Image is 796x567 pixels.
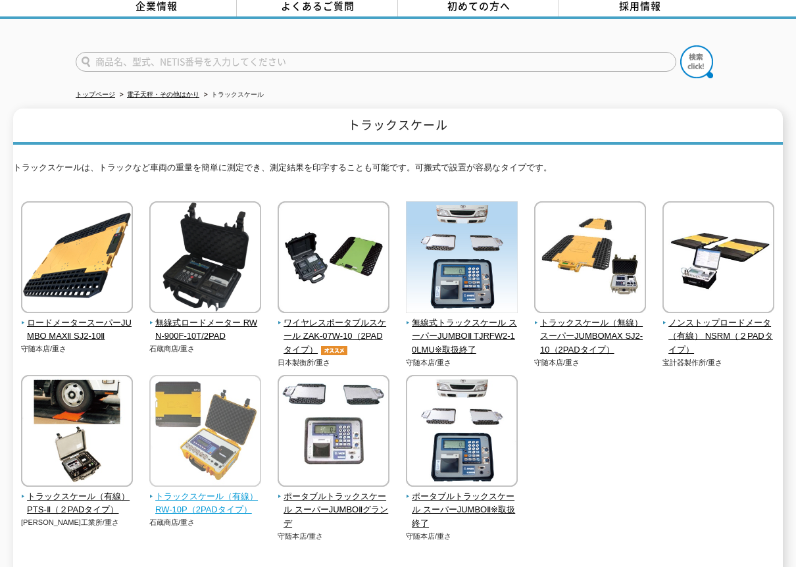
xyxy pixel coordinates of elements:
img: ワイヤレスポータブルスケール ZAK-07W-10（2PADタイプ） [278,201,389,316]
a: 電子天秤・その他はかり [127,91,199,98]
p: 石蔵商店/重さ [149,343,262,355]
p: 守随本店/重さ [534,357,647,368]
span: 無線式ロードメーター RWN-900F-10T/2PAD [149,316,262,344]
a: ポータブルトラックスケール スーパーJUMBOⅡ※取扱終了 [406,478,518,531]
span: ポータブルトラックスケール スーパーJUMBOⅡグランデ [278,490,390,531]
span: ノンストップロードメータ（有線） NSRM（２PADタイプ） [662,316,775,357]
span: トラックスケール（有線） PTS-Ⅱ（２PADタイプ） [21,490,134,518]
a: ポータブルトラックスケール スーパーJUMBOⅡグランデ [278,478,390,531]
img: ポータブルトラックスケール スーパーJUMBOⅡグランデ [278,375,389,490]
img: ロードメータースーパーJUMBO MAXⅡ SJ2-10Ⅱ [21,201,133,316]
p: 守随本店/重さ [278,531,390,542]
span: ポータブルトラックスケール スーパーJUMBOⅡ※取扱終了 [406,490,518,531]
img: トラックスケール（有線） RW-10P（2PADタイプ） [149,375,261,490]
p: 守随本店/重さ [21,343,134,355]
span: ロードメータースーパーJUMBO MAXⅡ SJ2-10Ⅱ [21,316,134,344]
h1: トラックスケール [13,109,783,145]
p: 日本製衡所/重さ [278,357,390,368]
a: トラックスケール（無線） スーパーJUMBOMAX SJ2-10（2PADタイプ） [534,304,647,357]
p: 宝計器製作所/重さ [662,357,775,368]
span: ワイヤレスポータブルスケール ZAK-07W-10（2PADタイプ） [278,316,390,357]
a: 無線式ロードメーター RWN-900F-10T/2PAD [149,304,262,343]
a: トラックスケール（有線） PTS-Ⅱ（２PADタイプ） [21,478,134,517]
a: ロードメータースーパーJUMBO MAXⅡ SJ2-10Ⅱ [21,304,134,343]
p: 守随本店/重さ [406,357,518,368]
p: [PERSON_NAME]工業所/重さ [21,517,134,528]
img: btn_search.png [680,45,713,78]
img: 無線式トラックスケール スーパーJUMBOⅡ TJRFW2-10LMU※取扱終了 [406,201,518,316]
img: 無線式ロードメーター RWN-900F-10T/2PAD [149,201,261,316]
p: 守随本店/重さ [406,531,518,542]
span: トラックスケール（無線） スーパーJUMBOMAX SJ2-10（2PADタイプ） [534,316,647,357]
a: ノンストップロードメータ（有線） NSRM（２PADタイプ） [662,304,775,357]
a: 無線式トラックスケール スーパーJUMBOⅡ TJRFW2-10LMU※取扱終了 [406,304,518,357]
a: トラックスケール（有線） RW-10P（2PADタイプ） [149,478,262,517]
li: トラックスケール [201,88,264,102]
span: 無線式トラックスケール スーパーJUMBOⅡ TJRFW2-10LMU※取扱終了 [406,316,518,357]
p: 石蔵商店/重さ [149,517,262,528]
a: ワイヤレスポータブルスケール ZAK-07W-10（2PADタイプ）オススメ [278,304,390,357]
img: オススメ [318,346,351,355]
img: トラックスケール（無線） スーパーJUMBOMAX SJ2-10（2PADタイプ） [534,201,646,316]
input: 商品名、型式、NETIS番号を入力してください [76,52,676,72]
p: トラックスケールは、トラックなど車両の重量を簡単に測定でき、測定結果を印字することも可能です。可搬式で設置が容易なタイプです。 [13,161,783,182]
img: ポータブルトラックスケール スーパーJUMBOⅡ※取扱終了 [406,375,518,490]
img: ノンストップロードメータ（有線） NSRM（２PADタイプ） [662,201,774,316]
a: トップページ [76,91,115,98]
img: トラックスケール（有線） PTS-Ⅱ（２PADタイプ） [21,375,133,490]
span: トラックスケール（有線） RW-10P（2PADタイプ） [149,490,262,518]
